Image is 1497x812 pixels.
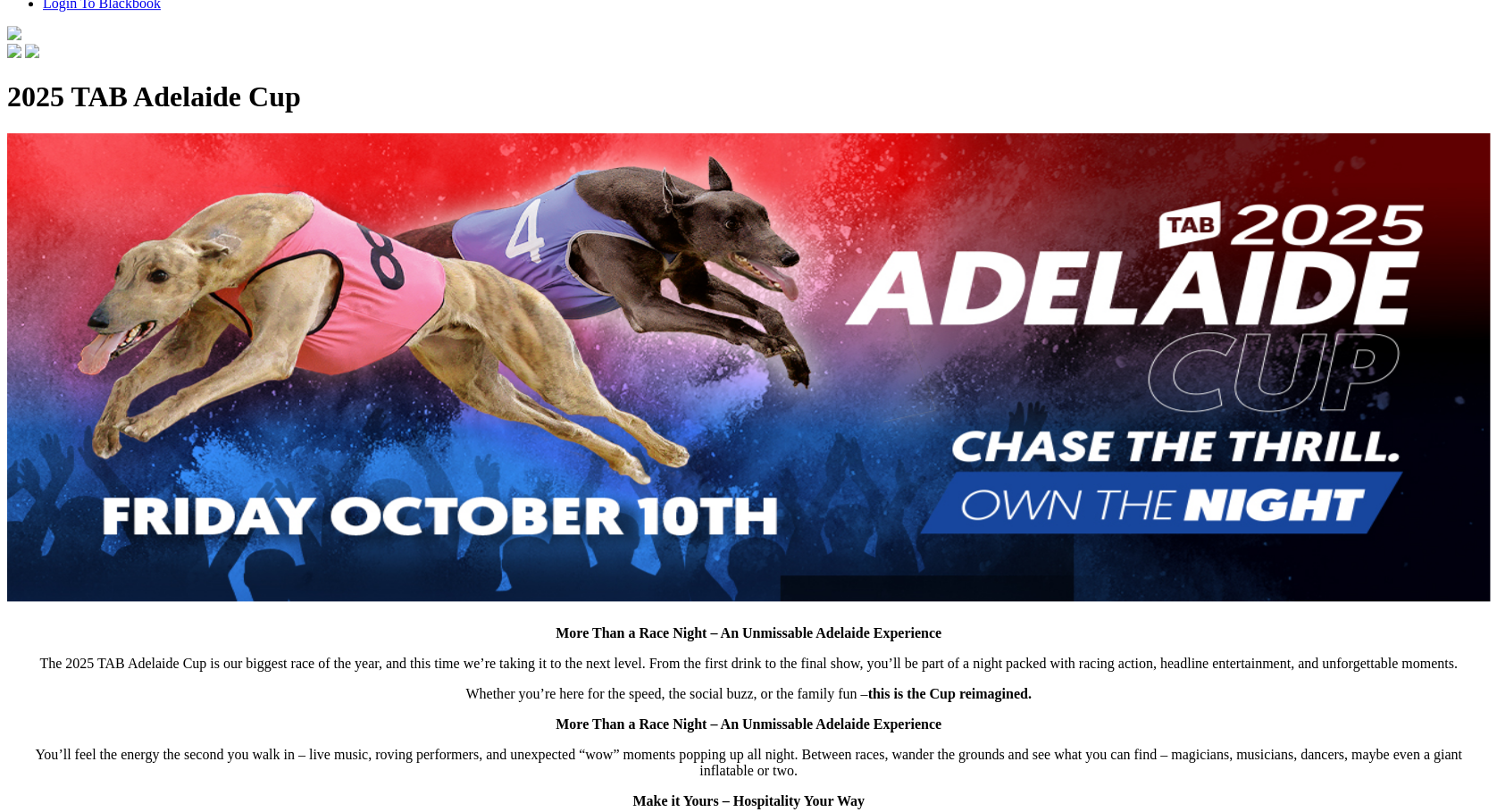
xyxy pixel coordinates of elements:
[867,686,1031,701] strong: this is the Cup reimagined.
[7,747,1490,779] p: You’ll feel the energy the second you walk in – live music, roving performers, and unexpected “wo...
[7,686,1490,702] p: Whether you’re here for the speed, the social buzz, or the family fun –
[632,793,865,808] strong: Make it Yours – Hospitality Your Way
[7,80,1490,113] h1: 2025 TAB Adelaide Cup
[7,656,1490,672] p: The 2025 TAB Adelaide Cup is our biggest race of the year, and this time we’re taking it to the n...
[25,44,39,58] img: twitter.svg
[7,44,21,58] img: facebook.svg
[556,625,941,640] strong: More Than a Race Night – An Unmissable Adelaide Experience
[7,26,21,40] img: logo-grsa-white.png
[7,133,1490,601] img: AdelaideCup2025_WebHeader_1310x524.jpg
[556,716,941,732] strong: More Than a Race Night – An Unmissable Adelaide Experience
